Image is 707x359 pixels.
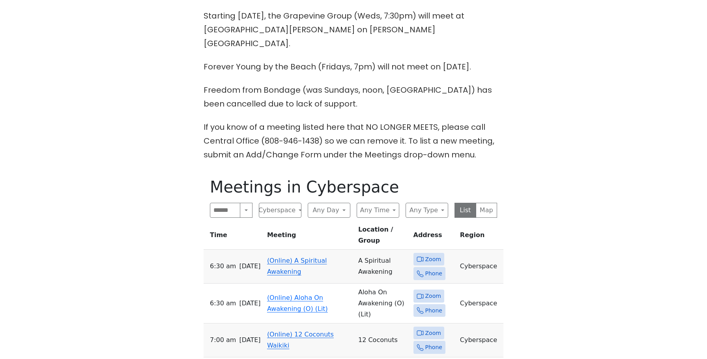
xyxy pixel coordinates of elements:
td: Aloha On Awakening (O) (Lit) [355,284,410,323]
th: Location / Group [355,224,410,250]
td: Cyberspace [457,284,503,323]
h1: Meetings in Cyberspace [210,178,497,196]
p: If you know of a meeting listed here that NO LONGER MEETS, please call Central Office (808-946-14... [204,120,503,162]
td: Cyberspace [457,250,503,284]
span: Phone [425,342,442,352]
td: A Spiritual Awakening [355,250,410,284]
span: Phone [425,306,442,316]
p: Starting [DATE], the Grapevine Group (Weds, 7:30pm) will meet at [GEOGRAPHIC_DATA][PERSON_NAME] o... [204,9,503,50]
button: Any Day [308,203,350,218]
span: Zoom [425,291,441,301]
span: [DATE] [239,335,260,346]
button: Any Type [406,203,448,218]
p: Freedom from Bondage (was Sundays, noon, [GEOGRAPHIC_DATA]) has been cancelled due to lack of sup... [204,83,503,111]
th: Address [410,224,457,250]
button: Map [476,203,498,218]
input: Search [210,203,240,218]
span: 6:30 AM [210,298,236,309]
span: [DATE] [239,298,260,309]
span: 7:00 AM [210,335,236,346]
th: Region [457,224,503,250]
td: 12 Coconuts [355,323,410,357]
span: Zoom [425,254,441,264]
button: Any Time [357,203,399,218]
td: Cyberspace [457,323,503,357]
button: List [454,203,476,218]
span: [DATE] [239,261,260,272]
span: Phone [425,269,442,279]
button: Search [240,203,252,218]
a: (Online) Aloha On Awakening (O) (Lit) [267,294,328,312]
span: Zoom [425,328,441,338]
a: (Online) A Spiritual Awakening [267,257,327,275]
button: Cyberspace [259,203,301,218]
th: Time [204,224,264,250]
a: (Online) 12 Coconuts Waikiki [267,331,334,349]
p: Forever Young by the Beach (Fridays, 7pm) will not meet on [DATE]. [204,60,503,74]
th: Meeting [264,224,355,250]
span: 6:30 AM [210,261,236,272]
